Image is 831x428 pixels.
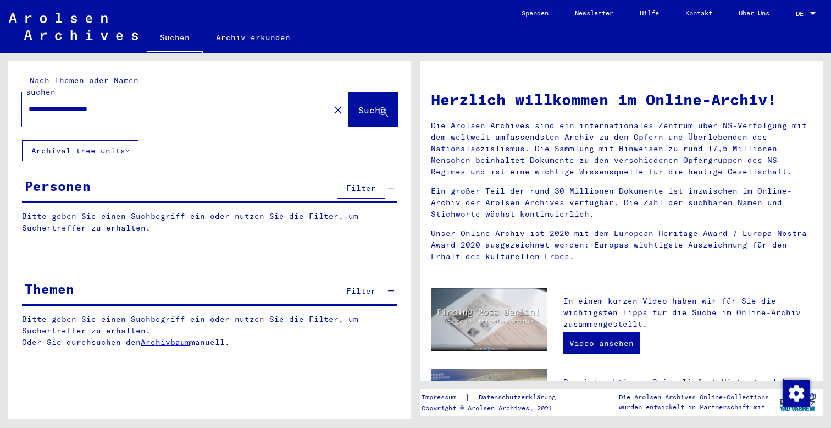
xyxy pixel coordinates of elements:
[563,332,640,354] a: Video ansehen
[431,288,547,351] img: video.jpg
[783,380,810,407] img: Zustimmung ändern
[147,24,203,53] a: Suchen
[25,176,91,196] div: Personen
[346,183,376,193] span: Filter
[783,380,809,406] div: Zustimmung ändern
[422,403,569,413] p: Copyright © Arolsen Archives, 2021
[22,140,138,161] button: Archival tree units
[470,392,569,403] a: Datenschutzerklärung
[346,286,376,296] span: Filter
[563,295,812,330] p: In einem kurzen Video haben wir für Sie die wichtigsten Tipps für die Suche im Online-Archiv zusa...
[796,10,808,18] span: DE
[431,120,812,178] p: Die Arolsen Archives sind ein internationales Zentrum über NS-Verfolgung mit dem weltweit umfasse...
[26,75,138,97] mat-label: Nach Themen oder Namen suchen
[337,178,385,199] button: Filter
[431,88,812,111] h1: Herzlich willkommen im Online-Archiv!
[619,402,769,412] p: wurden entwickelt in Partnerschaft mit
[331,103,345,117] mat-icon: close
[619,392,769,402] p: Die Arolsen Archives Online-Collections
[203,24,303,51] a: Archiv erkunden
[337,281,385,301] button: Filter
[349,92,397,127] button: Suche
[25,279,74,299] div: Themen
[141,337,190,347] a: Archivbaum
[327,98,349,120] button: Clear
[422,392,465,403] a: Impressum
[431,228,812,262] p: Unser Online-Archiv ist 2020 mit dem European Heritage Award / Europa Nostra Award 2020 ausgezeic...
[358,105,386,116] span: Suche
[431,185,812,220] p: Ein großer Teil der rund 30 Millionen Dokumente ist inzwischen im Online-Archiv der Arolsen Archi...
[9,13,138,40] img: Arolsen_neg.svg
[22,314,397,348] p: Bitte geben Sie einen Suchbegriff ein oder nutzen Sie die Filter, um Suchertreffer zu erhalten. O...
[777,388,818,416] img: yv_logo.png
[22,211,397,234] p: Bitte geben Sie einen Suchbegriff ein oder nutzen Sie die Filter, um Suchertreffer zu erhalten.
[422,392,569,403] div: |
